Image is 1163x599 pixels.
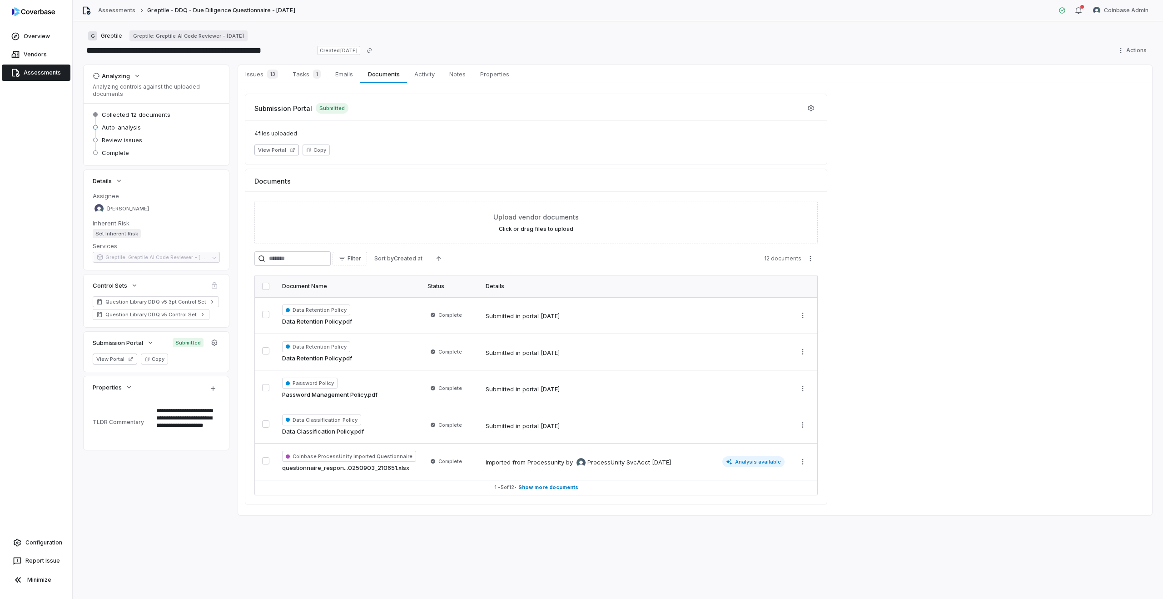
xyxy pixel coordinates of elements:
[427,283,475,290] div: Status
[93,242,220,250] dt: Services
[282,464,409,473] a: questionnaire_respon...0250903_210651.xlsx
[438,384,462,392] span: Complete
[24,51,47,58] span: Vendors
[2,46,70,63] a: Vendors
[282,304,350,315] span: Data Retention Policy
[518,484,578,491] span: Show more documents
[411,68,438,80] span: Activity
[93,296,219,307] a: Question Library DDQ v5 3pt Control Set
[147,7,295,14] span: Greptile - DDQ - Due Diligence Questionnaire - [DATE]
[486,458,671,467] div: Imported from Processunity
[90,334,157,351] button: Submission Portal
[254,104,312,113] span: Submission Portal
[541,385,560,394] div: [DATE]
[254,130,818,137] span: 4 files uploaded
[93,309,209,320] a: Question Library DDQ v5 Control Set
[27,576,51,584] span: Minimize
[364,68,403,80] span: Documents
[541,422,560,431] div: [DATE]
[477,68,513,80] span: Properties
[282,378,338,389] span: Password Policy
[795,455,810,469] button: More actions
[93,419,153,425] div: TLDR Commentary
[85,28,125,44] button: GGreptile
[93,219,220,227] dt: Inherent Risk
[282,390,378,399] a: Password Management Policy.pdf
[93,339,143,347] span: Submission Portal
[795,345,810,359] button: More actions
[282,427,364,436] a: Data Classification Policy.pdf
[90,173,125,189] button: Details
[438,458,462,465] span: Complete
[795,309,810,322] button: More actions
[102,110,170,119] span: Collected 12 documents
[4,534,69,551] a: Configuration
[90,379,135,395] button: Properties
[486,385,560,394] div: Submitted in portal
[93,177,112,185] span: Details
[254,176,291,186] span: Documents
[282,283,417,290] div: Document Name
[101,32,122,40] span: Greptile
[795,418,810,432] button: More actions
[255,480,817,495] button: 1 -5of12• Show more documents
[24,33,50,40] span: Overview
[486,312,560,321] div: Submitted in portal
[25,539,62,546] span: Configuration
[722,456,785,467] span: Analysis available
[105,311,197,318] span: Question Library DDQ v5 Control Set
[303,145,330,155] button: Copy
[107,205,149,212] span: [PERSON_NAME]
[93,72,130,80] div: Analyzing
[98,7,135,14] a: Assessments
[499,225,573,233] label: Click or drag files to upload
[438,348,462,355] span: Complete
[332,68,357,80] span: Emails
[803,252,818,265] button: More actions
[1114,44,1152,57] button: Actions
[541,312,560,321] div: [DATE]
[254,145,299,155] button: View Portal
[430,252,448,265] button: Ascending
[1104,7,1148,14] span: Coinbase Admin
[282,317,352,326] a: Data Retention Policy.pdf
[90,68,144,84] button: Analyzing
[4,553,69,569] button: Report Issue
[93,83,220,98] p: Analyzing controls against the uploaded documents
[282,341,350,352] span: Data Retention Policy
[242,68,282,80] span: Issues
[102,136,142,144] span: Review issues
[795,382,810,395] button: More actions
[486,349,560,358] div: Submitted in portal
[652,458,671,467] div: [DATE]
[1093,7,1100,14] img: Coinbase Admin avatar
[566,458,650,467] div: by
[94,204,104,213] img: Alice Sun avatar
[4,571,69,589] button: Minimize
[2,28,70,45] a: Overview
[93,383,122,391] span: Properties
[493,212,579,222] span: Upload vendor documents
[577,458,586,467] img: ProcessUnity SvcAcct avatar
[173,338,204,347] span: Submitted
[435,255,442,262] svg: Ascending
[348,255,361,262] span: Filter
[317,46,360,55] span: Created [DATE]
[102,149,129,157] span: Complete
[1088,4,1154,17] button: Coinbase Admin avatarCoinbase Admin
[12,7,55,16] img: logo-D7KZi-bG.svg
[486,283,785,290] div: Details
[587,458,650,467] span: ProcessUnity SvcAcct
[333,252,367,265] button: Filter
[282,414,361,425] span: Data Classification Policy
[313,70,321,79] span: 1
[141,354,168,364] button: Copy
[25,557,60,564] span: Report Issue
[2,65,70,81] a: Assessments
[90,277,141,294] button: Control Sets
[446,68,469,80] span: Notes
[438,421,462,429] span: Complete
[93,192,220,200] dt: Assignee
[438,311,462,319] span: Complete
[764,255,801,262] span: 12 documents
